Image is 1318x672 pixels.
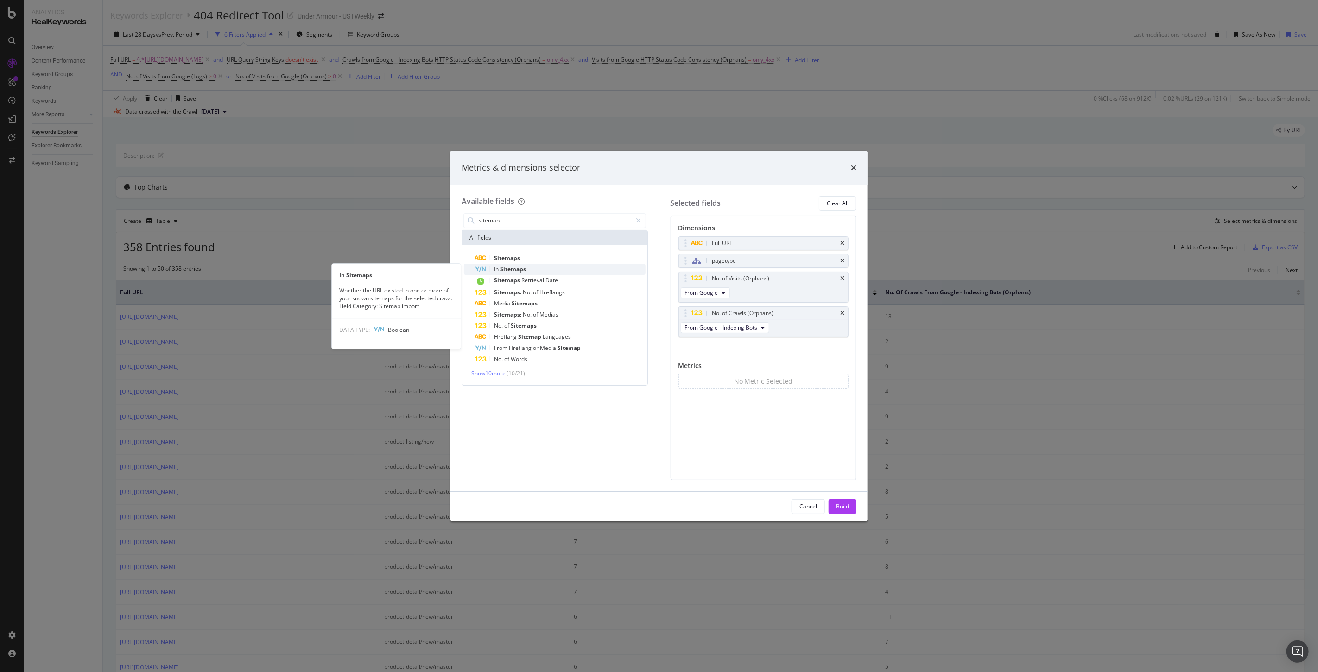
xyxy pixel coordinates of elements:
[678,272,849,303] div: No. of Visits (Orphans)timesFrom Google
[521,276,545,284] span: Retrieval
[494,355,504,363] span: No.
[540,344,558,352] span: Media
[494,344,509,352] span: From
[678,306,849,337] div: No. of Crawls (Orphans)timesFrom Google - Indexing Bots
[533,311,539,318] span: of
[792,499,825,514] button: Cancel
[462,196,514,206] div: Available fields
[504,355,511,363] span: of
[1286,640,1309,663] div: Open Intercom Messenger
[681,322,769,333] button: From Google - Indexing Bots
[504,322,511,330] span: of
[678,223,849,236] div: Dimensions
[332,286,461,310] div: Whether the URL existed in one or more of your known sitemaps for the selected crawl. Field Categ...
[840,276,844,281] div: times
[734,377,793,386] div: No Metric Selected
[471,369,506,377] span: Show 10 more
[827,199,849,207] div: Clear All
[681,287,730,298] button: From Google
[494,311,523,318] span: Sitemaps:
[507,369,525,377] span: ( 10 / 21 )
[450,151,868,521] div: modal
[478,214,632,228] input: Search by field name
[494,288,523,296] span: Sitemaps:
[685,289,718,297] span: From Google
[799,502,817,510] div: Cancel
[539,311,558,318] span: Medias
[494,299,512,307] span: Media
[678,361,849,374] div: Metrics
[494,333,518,341] span: Hreflang
[523,288,533,296] span: No.
[819,196,856,211] button: Clear All
[533,344,540,352] span: or
[671,198,721,209] div: Selected fields
[840,241,844,246] div: times
[511,355,527,363] span: Words
[829,499,856,514] button: Build
[512,299,538,307] span: Sitemaps
[462,230,647,245] div: All fields
[533,288,539,296] span: of
[462,162,580,174] div: Metrics & dimensions selector
[332,271,461,279] div: In Sitemaps
[678,254,849,268] div: pagetypetimes
[523,311,533,318] span: No.
[509,344,533,352] span: Hreflang
[712,239,733,248] div: Full URL
[851,162,856,174] div: times
[494,322,504,330] span: No.
[500,265,526,273] span: Sitemaps
[494,276,521,284] span: Sitemaps
[558,344,581,352] span: Sitemap
[840,311,844,316] div: times
[685,323,758,331] span: From Google - Indexing Bots
[494,265,500,273] span: In
[494,254,520,262] span: Sitemaps
[712,309,774,318] div: No. of Crawls (Orphans)
[836,502,849,510] div: Build
[545,276,558,284] span: Date
[712,274,770,283] div: No. of Visits (Orphans)
[543,333,571,341] span: Languages
[518,333,543,341] span: Sitemap
[678,236,849,250] div: Full URLtimes
[511,322,537,330] span: Sitemaps
[840,258,844,264] div: times
[712,256,736,266] div: pagetype
[539,288,565,296] span: Hreflangs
